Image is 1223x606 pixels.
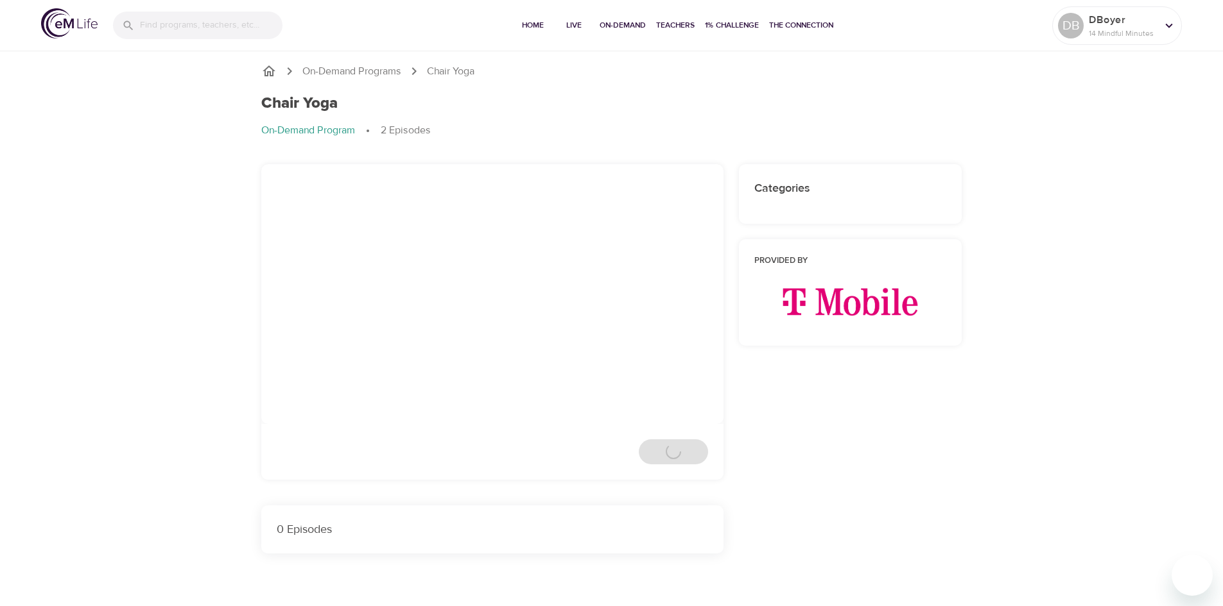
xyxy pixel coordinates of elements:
[1089,28,1157,39] p: 14 Mindful Minutes
[1172,555,1213,596] iframe: Button to launch messaging window
[261,123,962,139] nav: breadcrumb
[754,255,947,268] h6: Provided by
[41,8,98,38] img: logo
[277,521,708,538] p: 0 Episodes
[517,19,548,32] span: Home
[559,19,589,32] span: Live
[302,64,401,79] a: On-Demand Programs
[705,19,759,32] span: 1% Challenge
[656,19,695,32] span: Teachers
[140,12,282,39] input: Find programs, teachers, etc...
[769,19,833,32] span: The Connection
[261,94,338,113] h1: Chair Yoga
[1089,12,1157,28] p: DBoyer
[600,19,646,32] span: On-Demand
[261,123,355,138] p: On-Demand Program
[381,123,431,138] p: 2 Episodes
[754,180,947,198] h6: Categories
[772,278,928,326] img: T-Mobile_Logo_PRI_RGB_on-W_2022-03-14%20%28002%29.png
[427,64,474,79] p: Chair Yoga
[1058,13,1084,38] div: DB
[261,63,962,79] nav: breadcrumb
